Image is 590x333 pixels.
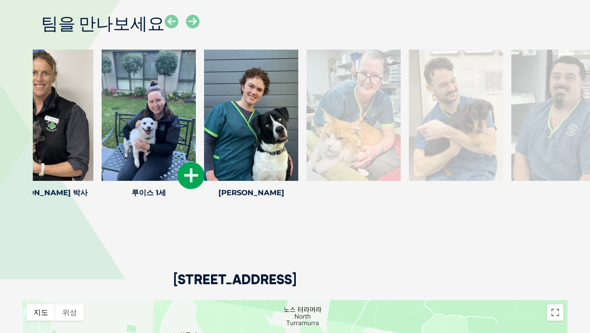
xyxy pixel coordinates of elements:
font: 지도 [34,308,48,317]
font: [PERSON_NAME] [218,188,284,197]
font: [PERSON_NAME] 박사 [5,188,88,197]
button: 전체 화면 보기로 전환 [547,304,563,321]
font: 루이스 1세 [132,188,166,197]
button: 위성 이미지 보기 [55,304,84,321]
font: 위성 [62,308,77,317]
font: [STREET_ADDRESS] [173,271,297,287]
button: 거리 지도 보기 [27,304,55,321]
font: 팀을 만나보세요 [41,12,165,34]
